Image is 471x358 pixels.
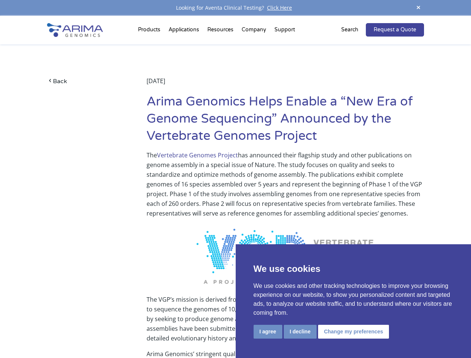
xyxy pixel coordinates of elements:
p: We use cookies and other tracking technologies to improve your browsing experience on our website... [254,282,453,317]
button: I decline [284,325,317,339]
p: The VGP’s mission is derived from the mission of the (G10K), to sequence the genomes of 10,000 ve... [147,295,424,349]
img: Arima-Genomics-logo [47,23,103,37]
img: Vertebrate_Genomes_Project 1 [194,228,377,284]
div: [DATE] [147,76,424,93]
p: The has announced their flagship study and other publications on genome assembly in a special iss... [147,150,424,218]
a: Request a Quote [366,23,424,37]
button: Change my preferences [318,325,389,339]
a: Back [47,76,126,86]
p: We use cookies [254,262,453,276]
button: I agree [254,325,282,339]
h1: Arima Genomics Helps Enable a “New Era of Genome Sequencing” Announced by the Vertebrate Genomes ... [147,93,424,150]
a: Vertebrate Genomes Project [157,151,238,159]
p: Search [341,25,358,35]
a: Click Here [264,4,295,11]
div: Looking for Aventa Clinical Testing? [47,3,424,13]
